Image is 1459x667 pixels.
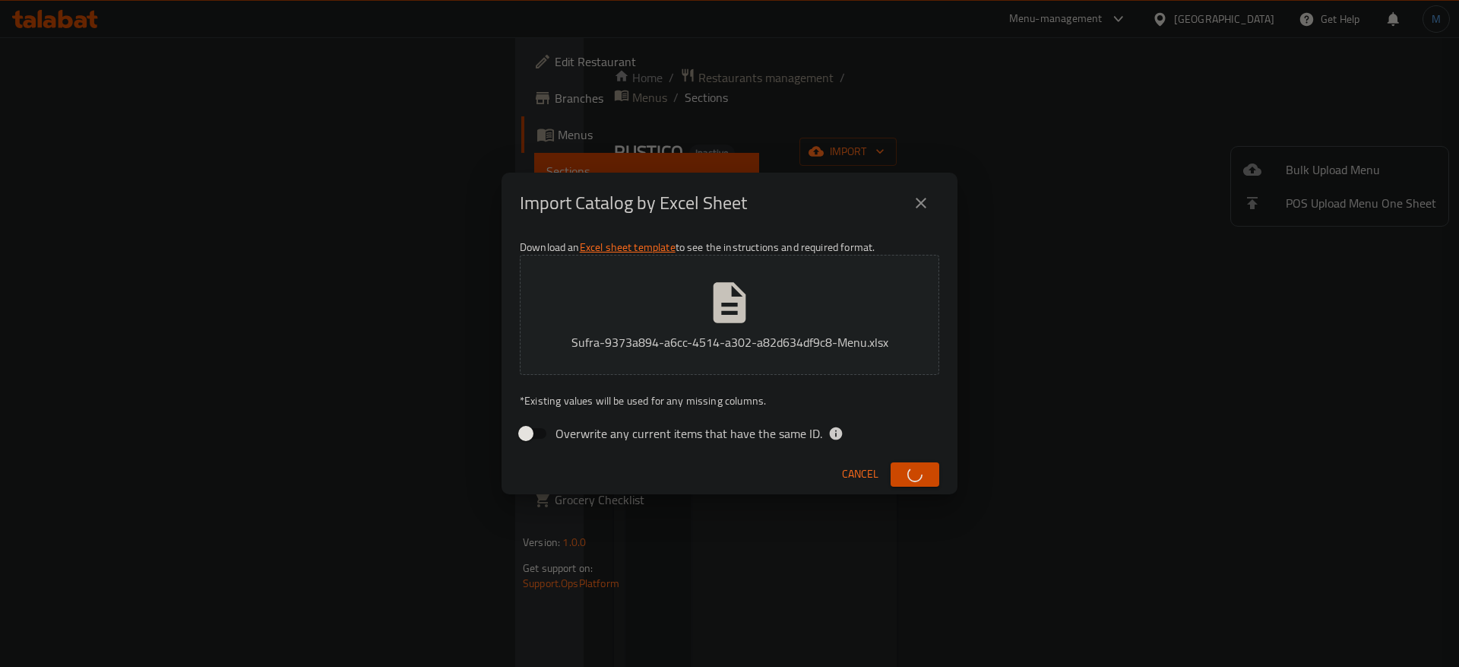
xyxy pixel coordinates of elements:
[836,460,885,488] button: Cancel
[520,255,939,375] button: Sufra-9373a894-a6cc-4514-a302-a82d634df9c8-Menu.xlsx
[502,233,957,454] div: Download an to see the instructions and required format.
[828,426,843,441] svg: If the overwrite option isn't selected, then the items that match an existing ID will be ignored ...
[903,185,939,221] button: close
[580,237,676,257] a: Excel sheet template
[543,333,916,351] p: Sufra-9373a894-a6cc-4514-a302-a82d634df9c8-Menu.xlsx
[520,191,747,215] h2: Import Catalog by Excel Sheet
[520,393,939,408] p: Existing values will be used for any missing columns.
[842,465,878,484] span: Cancel
[555,424,822,443] span: Overwrite any current items that have the same ID.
